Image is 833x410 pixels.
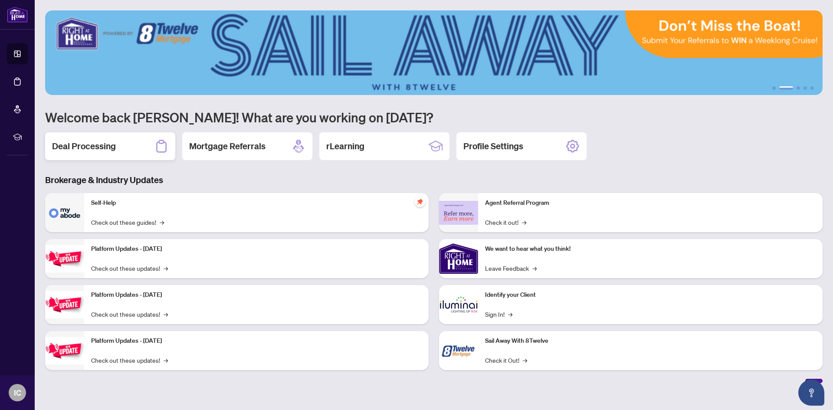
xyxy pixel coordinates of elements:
p: Identify your Client [485,290,816,300]
img: Platform Updates - July 21, 2025 [45,245,84,272]
span: pushpin [415,197,425,207]
button: 2 [779,86,793,90]
button: 4 [803,86,807,90]
button: Open asap [798,380,824,406]
img: Sail Away With 8Twelve [439,331,478,370]
p: We want to hear what you think! [485,244,816,254]
img: logo [7,7,28,23]
span: → [532,263,537,273]
p: Platform Updates - [DATE] [91,290,422,300]
img: Platform Updates - July 8, 2025 [45,291,84,318]
p: Self-Help [91,198,422,208]
a: Check out these updates!→ [91,309,168,319]
span: → [164,309,168,319]
button: 1 [772,86,776,90]
a: Leave Feedback→ [485,263,537,273]
img: Agent Referral Program [439,201,478,225]
span: → [508,309,512,319]
h2: Deal Processing [52,140,116,152]
img: Identify your Client [439,285,478,324]
span: → [164,263,168,273]
h1: Welcome back [PERSON_NAME]! What are you working on [DATE]? [45,109,823,125]
h2: rLearning [326,140,364,152]
p: Sail Away With 8Twelve [485,336,816,346]
p: Platform Updates - [DATE] [91,336,422,346]
p: Platform Updates - [DATE] [91,244,422,254]
button: 3 [797,86,800,90]
h3: Brokerage & Industry Updates [45,174,823,186]
span: → [522,217,526,227]
a: Check it Out!→ [485,355,527,365]
img: Platform Updates - June 23, 2025 [45,337,84,364]
span: → [160,217,164,227]
img: Self-Help [45,193,84,232]
a: Check out these updates!→ [91,263,168,273]
a: Check out these guides!→ [91,217,164,227]
p: Agent Referral Program [485,198,816,208]
img: We want to hear what you think! [439,239,478,278]
h2: Profile Settings [463,140,523,152]
span: → [164,355,168,365]
img: Slide 1 [45,10,823,95]
a: Check out these updates!→ [91,355,168,365]
span: → [523,355,527,365]
button: 5 [810,86,814,90]
a: Check it out!→ [485,217,526,227]
h2: Mortgage Referrals [189,140,266,152]
a: Sign In!→ [485,309,512,319]
span: IC [14,387,21,399]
